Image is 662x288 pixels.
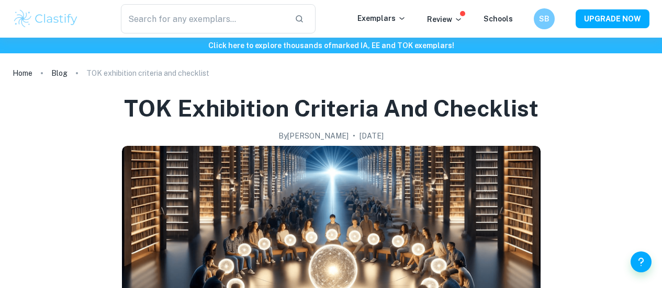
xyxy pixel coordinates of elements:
p: • [353,130,355,142]
a: Home [13,66,32,80]
button: UPGRADE NOW [576,9,649,28]
h6: Click here to explore thousands of marked IA, EE and TOK exemplars ! [2,40,660,51]
input: Search for any exemplars... [121,4,286,33]
h6: SB [538,13,551,25]
img: Clastify logo [13,8,79,29]
p: Review [427,14,463,25]
h1: TOK exhibition criteria and checklist [124,93,538,124]
button: SB [534,8,555,29]
button: Help and Feedback [631,251,652,272]
h2: By [PERSON_NAME] [278,130,349,142]
a: Blog [51,66,68,80]
h2: [DATE] [360,130,384,142]
p: TOK exhibition criteria and checklist [86,67,209,79]
p: Exemplars [357,13,406,24]
a: Schools [484,15,513,23]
